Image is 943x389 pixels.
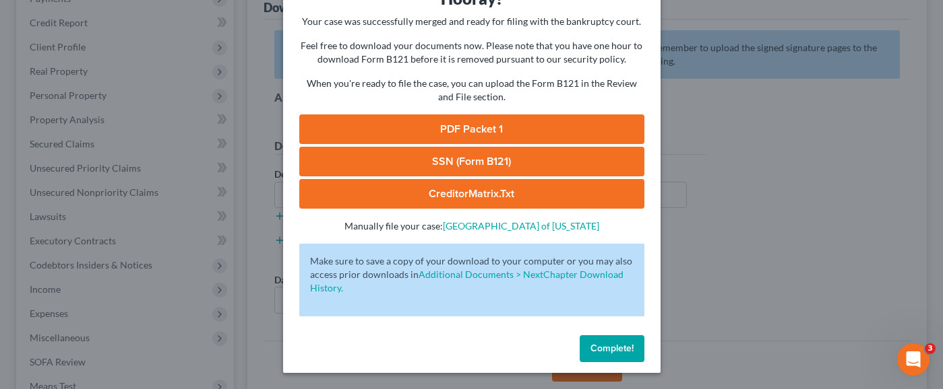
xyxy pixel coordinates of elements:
[580,335,644,362] button: Complete!
[299,77,644,104] p: When you're ready to file the case, you can upload the Form B121 in the Review and File section.
[299,114,644,144] a: PDF Packet 1
[299,15,644,28] p: Your case was successfully merged and ready for filing with the bankruptcy court.
[897,343,930,376] iframe: Intercom live chat
[299,147,644,176] a: SSN (Form B121)
[299,179,644,209] a: CreditorMatrix.txt
[925,343,936,354] span: 3
[299,39,644,66] p: Feel free to download your documents now. Please note that you have one hour to download Form B12...
[590,343,634,354] span: Complete!
[310,254,634,295] p: Make sure to save a copy of your download to your computer or you may also access prior downloads in
[299,219,644,233] p: Manually file your case:
[443,220,599,232] a: [GEOGRAPHIC_DATA] of [US_STATE]
[310,269,623,293] a: Additional Documents > NextChapter Download History.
